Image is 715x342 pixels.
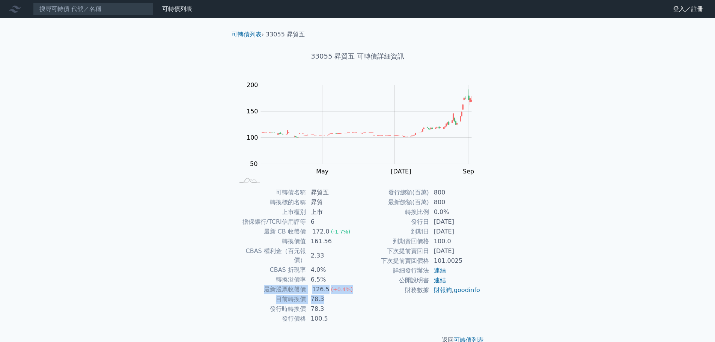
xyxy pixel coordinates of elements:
[311,285,331,294] div: 126.5
[429,217,481,227] td: [DATE]
[311,227,331,236] div: 172.0
[429,197,481,207] td: 800
[429,227,481,237] td: [DATE]
[235,207,306,217] td: 上市櫃別
[463,168,474,175] tspan: Sep
[429,285,481,295] td: ,
[306,217,358,227] td: 6
[232,31,262,38] a: 可轉債列表
[306,314,358,324] td: 100.5
[306,207,358,217] td: 上市
[677,306,715,342] iframe: Chat Widget
[306,265,358,275] td: 4.0%
[266,30,305,39] li: 33055 昇貿五
[243,81,483,190] g: Chart
[306,237,358,246] td: 161.56
[667,3,709,15] a: 登入／註冊
[434,267,446,274] a: 連結
[247,134,258,141] tspan: 100
[235,197,306,207] td: 轉換標的名稱
[306,304,358,314] td: 78.3
[33,3,153,15] input: 搜尋可轉債 代號／名稱
[232,30,264,39] li: ›
[358,256,429,266] td: 下次提前賣回價格
[235,265,306,275] td: CBAS 折現率
[247,108,258,115] tspan: 150
[331,286,353,292] span: (+0.4%)
[358,188,429,197] td: 發行總額(百萬)
[250,160,257,167] tspan: 50
[235,285,306,294] td: 最新股票收盤價
[358,266,429,276] td: 詳細發行辦法
[391,168,411,175] tspan: [DATE]
[331,229,351,235] span: (-1.7%)
[306,188,358,197] td: 昇貿五
[162,5,192,12] a: 可轉債列表
[358,285,429,295] td: 財務數據
[235,304,306,314] td: 發行時轉換價
[235,314,306,324] td: 發行價格
[235,188,306,197] td: 可轉債名稱
[235,275,306,285] td: 轉換溢價率
[434,277,446,284] a: 連結
[429,237,481,246] td: 100.0
[429,246,481,256] td: [DATE]
[235,237,306,246] td: 轉換價值
[358,276,429,285] td: 公開說明書
[434,286,452,294] a: 財報狗
[306,294,358,304] td: 78.3
[358,217,429,227] td: 發行日
[226,51,490,62] h1: 33055 昇貿五 可轉債詳細資訊
[306,197,358,207] td: 昇貿
[358,197,429,207] td: 最新餘額(百萬)
[454,286,480,294] a: goodinfo
[306,275,358,285] td: 6.5%
[235,227,306,237] td: 最新 CB 收盤價
[235,246,306,265] td: CBAS 權利金（百元報價）
[358,237,429,246] td: 到期賣回價格
[677,306,715,342] div: 聊天小工具
[358,246,429,256] td: 下次提前賣回日
[316,168,328,175] tspan: May
[235,217,306,227] td: 擔保銀行/TCRI信用評等
[235,294,306,304] td: 目前轉換價
[306,246,358,265] td: 2.33
[358,207,429,217] td: 轉換比例
[429,207,481,217] td: 0.0%
[429,188,481,197] td: 800
[429,256,481,266] td: 101.0025
[247,81,258,89] tspan: 200
[358,227,429,237] td: 到期日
